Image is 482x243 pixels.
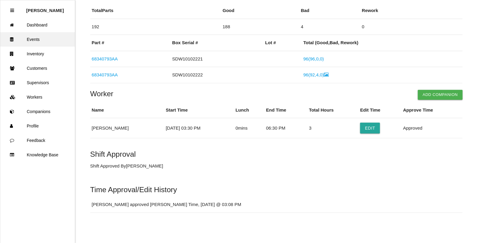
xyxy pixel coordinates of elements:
a: 68340793AA [92,72,118,77]
th: Name [90,102,164,118]
h4: Worker [90,90,463,98]
i: Image Inside [324,72,329,77]
th: Lot # [264,35,302,51]
td: 0 [361,19,463,35]
a: Feedback [0,133,75,148]
th: Total Hours [308,102,359,118]
th: Rework [361,3,463,19]
th: Edit Time [359,102,402,118]
a: Inventory [0,47,75,61]
td: 06:30 PM [265,118,308,138]
th: End Time [265,102,308,118]
td: 0 mins [234,118,265,138]
a: Events [0,32,75,47]
th: Bad [299,3,361,19]
a: 68340793AA [92,56,118,61]
a: Customers [0,61,75,75]
th: Approve Time [402,102,463,118]
th: Start Time [164,102,234,118]
td: 188 [221,19,299,35]
a: Dashboard [0,18,75,32]
a: Workers [0,90,75,104]
a: Profile [0,119,75,133]
a: 96(92,4,0) [303,72,329,77]
div: Close [10,3,14,18]
td: 4 [299,19,361,35]
button: Add Companion [418,90,463,100]
a: Knowledge Base [0,148,75,162]
td: [DATE] 03:30 PM [164,118,234,138]
td: [PERSON_NAME] approved [PERSON_NAME] Time, [DATE] @ 03:08 PM [90,197,456,213]
th: Box Serial # [171,35,264,51]
td: SDW10102221 [171,51,264,67]
p: Shift Approved By [PERSON_NAME] [90,163,463,170]
a: 96(96,0,0) [303,56,324,61]
td: Approved [402,118,463,138]
th: Good [221,3,299,19]
h5: Shift Approval [90,150,463,158]
td: 3 [308,118,359,138]
th: Lunch [234,102,265,118]
th: Total Parts [90,3,221,19]
p: Rosie Blandino [26,3,64,13]
th: Part # [90,35,171,51]
h5: Time Approval/Edit History [90,186,463,194]
button: Edit [360,123,380,134]
td: 192 [90,19,221,35]
td: [PERSON_NAME] [90,118,164,138]
a: Supervisors [0,75,75,90]
a: Companions [0,104,75,119]
th: Total ( Good , Bad , Rework) [302,35,463,51]
td: SDW10102222 [171,67,264,83]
